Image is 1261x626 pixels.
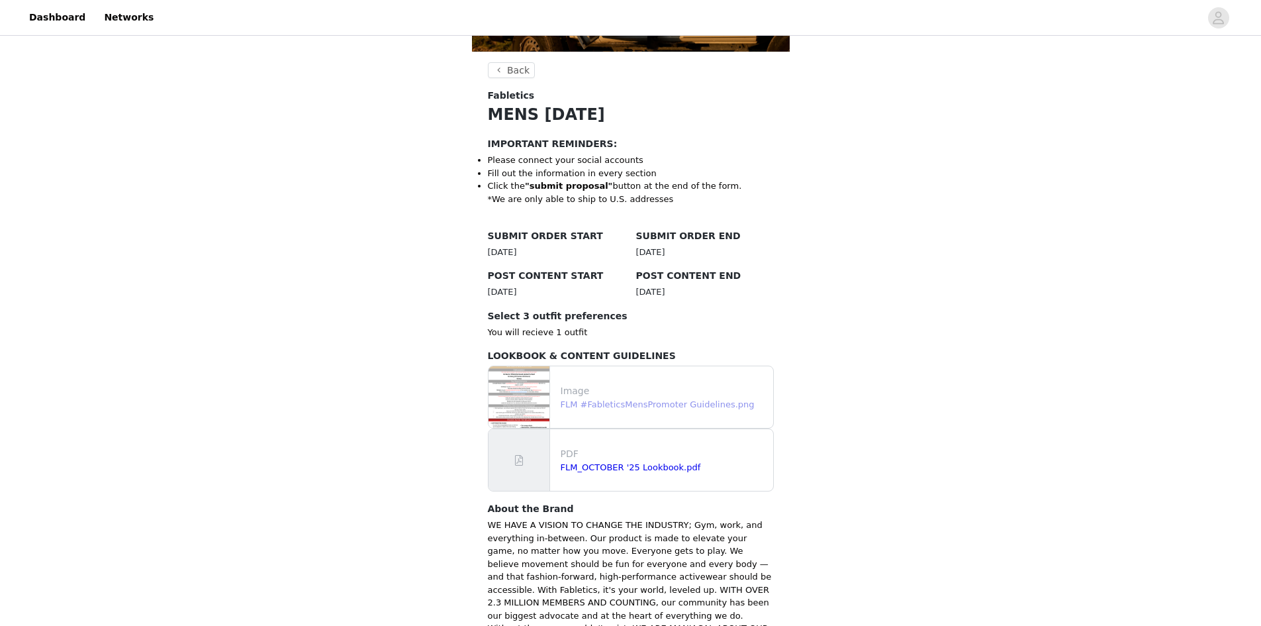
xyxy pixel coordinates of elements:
div: [DATE] [488,286,626,299]
p: Image [561,384,768,398]
li: Please connect your social accounts [488,154,774,167]
button: Back [488,62,536,78]
div: [DATE] [636,246,774,259]
a: FLM #FableticsMensPromoter Guidelines.png [561,399,755,409]
h4: Select 3 outfit preferences [488,309,774,323]
h4: SUBMIT ORDER START [488,229,626,243]
li: Fill out the information in every section [488,167,774,180]
span: Fabletics [488,89,535,103]
h4: SUBMIT ORDER END [636,229,774,243]
h4: LOOKBOOK & CONTENT GUIDELINES [488,349,774,363]
li: Click the button at the end of the form. [488,180,774,193]
img: file [489,366,549,428]
div: avatar [1212,7,1225,28]
h4: POST CONTENT END [636,269,774,283]
h4: IMPORTANT REMINDERS: [488,137,774,151]
p: You will recieve 1 outfit [488,326,774,339]
h4: POST CONTENT START [488,269,626,283]
p: *We are only able to ship to U.S. addresses [488,193,774,206]
a: FLM_OCTOBER '25 Lookbook.pdf [561,462,701,472]
a: Dashboard [21,3,93,32]
strong: "submit proposal" [525,181,612,191]
h1: MENS [DATE] [488,103,774,127]
h4: About the Brand [488,502,774,516]
div: [DATE] [636,286,774,299]
p: PDF [561,447,768,461]
a: Networks [96,3,162,32]
div: [DATE] [488,246,626,259]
